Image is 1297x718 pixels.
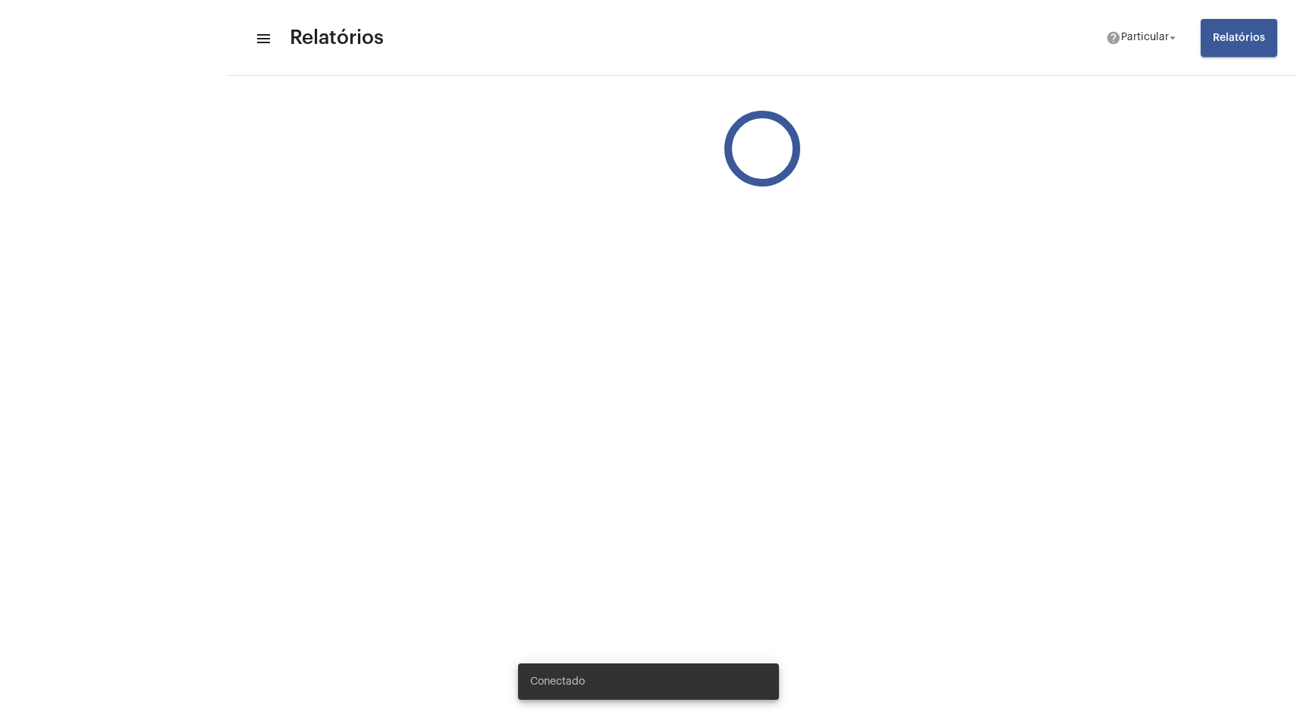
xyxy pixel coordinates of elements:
[1166,31,1179,45] mat-icon: arrow_drop_down
[530,674,585,689] span: Conectado
[1106,30,1121,45] mat-icon: help
[255,30,270,48] mat-icon: sidenav icon
[290,26,384,50] span: Relatórios
[1201,19,1277,57] button: Relatórios
[1097,23,1189,53] button: Particular
[1213,33,1265,43] span: Relatórios
[1121,33,1169,43] span: Particular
